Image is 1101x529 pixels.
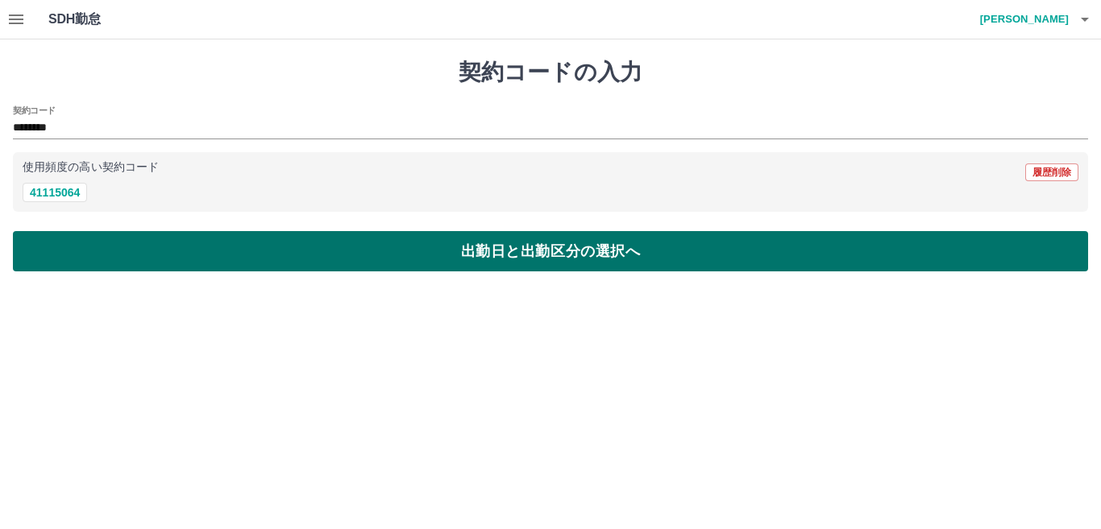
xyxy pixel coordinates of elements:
button: 履歴削除 [1025,163,1078,181]
h1: 契約コードの入力 [13,59,1088,86]
p: 使用頻度の高い契約コード [23,162,159,173]
h2: 契約コード [13,104,56,117]
button: 41115064 [23,183,87,202]
button: 出勤日と出勤区分の選択へ [13,231,1088,271]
